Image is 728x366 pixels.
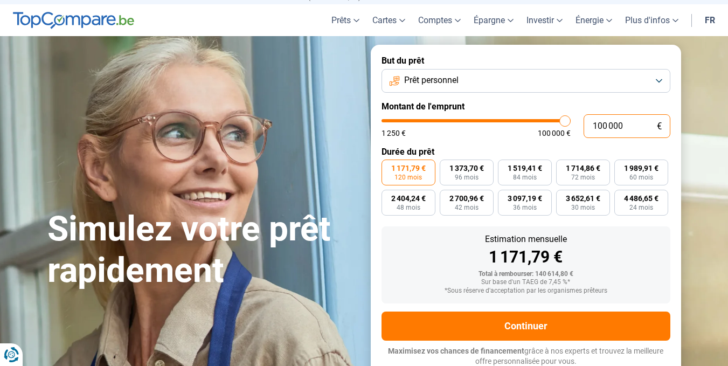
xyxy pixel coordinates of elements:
[629,174,653,181] span: 60 mois
[391,164,426,172] span: 1 171,79 €
[412,4,467,36] a: Comptes
[449,195,484,202] span: 2 700,96 €
[566,164,600,172] span: 1 714,86 €
[404,74,459,86] span: Prêt personnel
[382,56,670,66] label: But du prêt
[566,195,600,202] span: 3 652,61 €
[571,204,595,211] span: 30 mois
[13,12,134,29] img: TopCompare
[388,347,524,355] span: Maximisez vos chances de financement
[520,4,569,36] a: Investir
[508,164,542,172] span: 1 519,41 €
[629,204,653,211] span: 24 mois
[513,204,537,211] span: 36 mois
[382,69,670,93] button: Prêt personnel
[390,287,662,295] div: *Sous réserve d'acceptation par les organismes prêteurs
[455,204,479,211] span: 42 mois
[47,209,358,292] h1: Simulez votre prêt rapidement
[624,195,658,202] span: 4 486,65 €
[390,249,662,265] div: 1 171,79 €
[325,4,366,36] a: Prêts
[394,174,422,181] span: 120 mois
[397,204,420,211] span: 48 mois
[455,174,479,181] span: 96 mois
[390,235,662,244] div: Estimation mensuelle
[382,312,670,341] button: Continuer
[698,4,722,36] a: fr
[391,195,426,202] span: 2 404,24 €
[538,129,571,137] span: 100 000 €
[382,101,670,112] label: Montant de l'emprunt
[449,164,484,172] span: 1 373,70 €
[467,4,520,36] a: Épargne
[624,164,658,172] span: 1 989,91 €
[657,122,662,131] span: €
[366,4,412,36] a: Cartes
[382,147,670,157] label: Durée du prêt
[390,271,662,278] div: Total à rembourser: 140 614,80 €
[390,279,662,286] div: Sur base d'un TAEG de 7,45 %*
[508,195,542,202] span: 3 097,19 €
[619,4,685,36] a: Plus d'infos
[513,174,537,181] span: 84 mois
[382,129,406,137] span: 1 250 €
[569,4,619,36] a: Énergie
[571,174,595,181] span: 72 mois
